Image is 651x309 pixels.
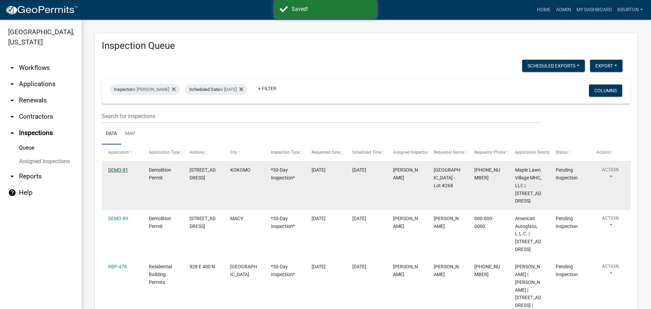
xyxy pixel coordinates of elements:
[189,87,220,92] span: Scheduled Date
[8,80,16,88] i: arrow_drop_down
[596,166,624,183] button: Action
[230,167,251,173] span: KOKOMO
[312,150,340,155] span: Requested Date
[230,264,257,277] span: Peru
[190,167,216,180] span: 12948 S U. S. 31
[102,123,121,145] a: Data
[8,172,16,180] i: arrow_drop_down
[522,60,585,72] button: Scheduled Exports
[264,144,305,161] datatable-header-cell: Inspection Type
[434,216,459,229] span: Jason Kirkwood
[556,264,578,277] span: Pending Inspection
[556,150,568,155] span: Status
[121,123,139,145] a: Map
[590,144,631,161] datatable-header-cell: Actions
[190,150,204,155] span: Address
[515,167,541,204] span: Maple Lawn Village MHC, LLC | 12948 S U. S. 31
[183,144,224,161] datatable-header-cell: Address
[596,263,624,280] button: Action
[8,96,16,104] i: arrow_drop_down
[271,167,295,180] span: *30-Day Inspection*
[224,144,264,161] datatable-header-cell: City
[346,144,387,161] datatable-header-cell: Scheduled Time
[474,264,500,277] span: 765-226-0150
[312,264,325,269] span: 08/25/2025
[108,167,128,173] a: DEMO-91
[534,3,553,16] a: Home
[515,216,541,252] span: American Autoglass, L.L.C. | 190 N COLUMBIA ST.
[8,129,16,137] i: arrow_drop_up
[149,264,172,285] span: Residential Building Permits
[393,167,418,180] span: Kenny Burton
[149,150,180,155] span: Application Type
[102,40,631,52] h3: Inspection Queue
[312,167,325,173] span: 08/25/2025
[352,263,380,271] div: [DATE]
[387,144,427,161] datatable-header-cell: Assigned Inspector
[474,167,500,180] span: 765-457-5728
[271,150,300,155] span: Inspection Type
[393,150,428,155] span: Assigned Inspector
[185,84,247,95] div: is [DATE]
[271,216,295,229] span: *30-Day Inspection*
[393,264,418,277] span: Kenny Burton
[190,216,216,229] span: 190 N COLUMBIA ST.
[474,150,506,155] span: Requestor Phone
[108,264,127,269] a: RBP-476
[305,144,346,161] datatable-header-cell: Requested Date
[230,216,243,221] span: MACY
[393,216,418,229] span: Kenny Burton
[549,144,590,161] datatable-header-cell: Status
[553,3,574,16] a: Admin
[149,216,171,229] span: Demolition Permit
[8,189,16,197] i: help
[427,144,468,161] datatable-header-cell: Requestor Name
[434,150,464,155] span: Requestor Name
[108,216,128,221] a: DEMO-89
[292,5,371,13] div: Saved!
[589,84,622,97] button: Columns
[352,166,380,174] div: [DATE]
[515,150,558,155] span: Application Description
[114,87,132,92] span: Inspector
[474,216,493,229] span: 000-000-0000
[8,113,16,121] i: arrow_drop_down
[8,64,16,72] i: arrow_drop_down
[352,215,380,223] div: [DATE]
[190,264,215,269] span: 928 E 400 N
[230,150,237,155] span: City
[253,82,282,95] a: + Filter
[509,144,549,161] datatable-header-cell: Application Description
[590,60,623,72] button: Export
[271,264,295,277] span: *30-Day Inspection*
[434,167,460,188] span: Maple Lawn Village - Lot #268
[312,216,325,221] span: 08/25/2025
[108,150,129,155] span: Application
[468,144,509,161] datatable-header-cell: Requestor Phone
[556,216,578,229] span: Pending Inspection
[556,167,578,180] span: Pending Inspection
[352,150,381,155] span: Scheduled Time
[110,84,180,95] div: is [PERSON_NAME]
[615,3,646,16] a: kburton
[596,150,610,155] span: Actions
[434,264,459,277] span: Jason Rouch
[149,167,171,180] span: Demolition Permit
[596,215,624,232] button: Action
[102,144,142,161] datatable-header-cell: Application
[142,144,183,161] datatable-header-cell: Application Type
[574,3,615,16] a: My Dashboard
[102,109,541,123] input: Search for inspections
